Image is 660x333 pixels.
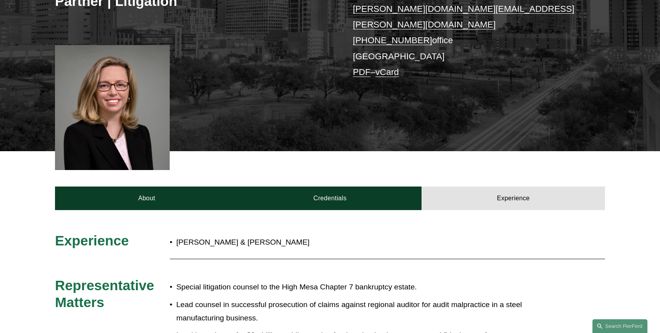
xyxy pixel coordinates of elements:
[353,1,582,81] p: office [GEOGRAPHIC_DATA] –
[353,35,432,45] a: [PHONE_NUMBER]
[376,67,399,77] a: vCard
[353,4,574,29] a: [PERSON_NAME][DOMAIN_NAME][EMAIL_ADDRESS][PERSON_NAME][DOMAIN_NAME]
[55,233,129,248] span: Experience
[176,280,536,294] p: Special litigation counsel to the High Mesa Chapter 7 bankruptcy estate.
[353,67,370,77] a: PDF
[176,236,536,249] p: [PERSON_NAME] & [PERSON_NAME]
[238,187,422,210] a: Credentials
[176,298,536,325] p: Lead counsel in successful prosecution of claims against regional auditor for audit malpractice i...
[422,187,605,210] a: Experience
[55,187,238,210] a: About
[592,319,647,333] a: Search this site
[55,278,158,310] span: Representative Matters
